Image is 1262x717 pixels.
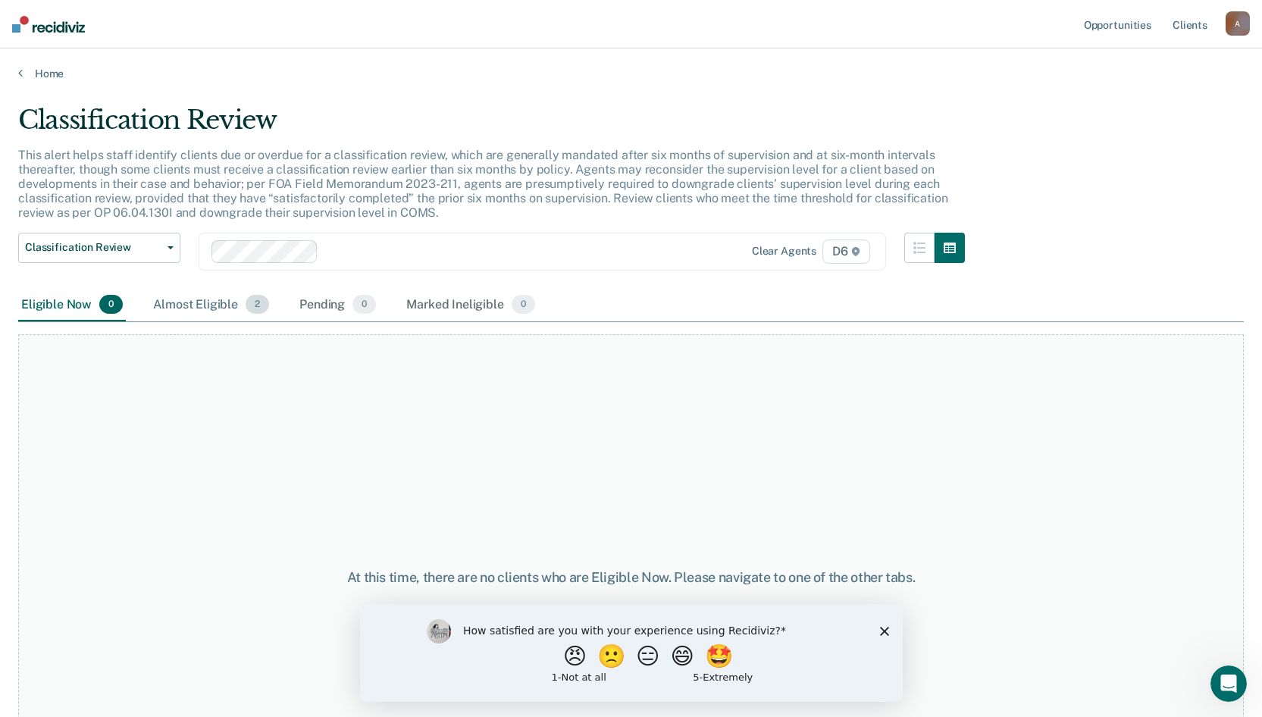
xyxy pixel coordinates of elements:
div: Pending0 [296,289,379,322]
div: Classification Review [18,105,965,148]
span: D6 [822,240,870,264]
button: Classification Review [18,233,180,263]
iframe: Intercom live chat [1210,665,1247,702]
span: 0 [352,295,376,315]
div: Clear agents [752,245,816,258]
div: At this time, there are no clients who are Eligible Now. Please navigate to one of the other tabs. [325,569,938,586]
button: A [1226,11,1250,36]
div: Almost Eligible2 [150,289,272,322]
span: 0 [512,295,535,315]
span: 0 [99,295,123,315]
span: Classification Review [25,241,161,254]
div: Marked Ineligible0 [403,289,538,322]
iframe: Survey by Kim from Recidiviz [360,604,903,702]
a: Home [18,67,1244,80]
div: Eligible Now0 [18,289,126,322]
p: This alert helps staff identify clients due or overdue for a classification review, which are gen... [18,148,947,221]
span: 2 [246,295,269,315]
img: Recidiviz [12,16,85,33]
